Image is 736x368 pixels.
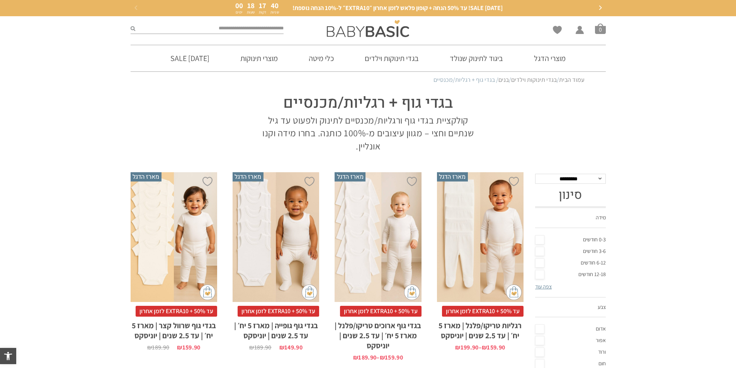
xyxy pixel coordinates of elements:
span: 17 [259,1,266,10]
p: ימים [235,10,243,14]
a: אפור [535,335,606,346]
span: – [335,351,421,361]
span: ₪ [482,343,487,351]
a: [DATE] SALE! עד 50% הנחה + קופון פלאש לזמן אחרון ״EXTRA10״ ל-10% הנחה נוספת!00ימים18שעות17דקות40ש... [138,2,598,14]
span: מארז הדגל [437,172,468,181]
span: 18 [247,1,255,10]
a: מארז הדגל רגליות טריקו/פלנל | מארז 5 יח׳ | עד 2.5 שנים | יוניסקס עד 50% + EXTRA10 לזמן אחרוןרגליו... [437,172,524,351]
bdi: 189.90 [353,353,376,361]
img: cat-mini-atc.png [200,285,215,300]
span: סל קניות [595,23,606,34]
a: 0-3 חודשים [535,234,606,246]
span: ₪ [279,343,284,351]
bdi: 199.90 [455,343,478,351]
bdi: 159.90 [177,343,200,351]
a: Wishlist [553,26,562,34]
h2: בגדי גוף שרוול קצר | מארז 5 יח׳ | עד 2.5 שנים | יוניסקס [131,317,217,341]
a: בנים [498,76,509,84]
span: 00 [235,1,243,10]
a: מידה [535,208,606,228]
p: קולקציית בגדי גוף ורגליות/מכנסיים לתינוק ולפעוט עד גיל שנתיים וחצי – מגוון עיצובים מ-100% כותנה. ... [258,114,478,153]
bdi: 159.90 [380,353,403,361]
a: אדום [535,323,606,335]
span: עד 50% + EXTRA10 לזמן אחרון [136,306,217,317]
a: בגדי תינוקות וילדים [353,45,430,71]
p: שעות [247,10,255,14]
p: שניות [270,10,279,14]
a: 3-6 חודשים [535,246,606,257]
a: סל קניות0 [595,23,606,34]
img: cat-mini-atc.png [404,285,420,300]
span: עד 50% + EXTRA10 לזמן אחרון [238,306,319,317]
a: מוצרי תינוקות [229,45,289,71]
a: מארז הדגל בגדי גוף שרוול קצר | מארז 5 יח׳ | עד 2.5 שנים | יוניסקס עד 50% + EXTRA10 לזמן אחרוןבגדי... [131,172,217,351]
nav: Breadcrumb [152,76,585,84]
a: ביגוד לתינוק שנולד [438,45,515,71]
span: ₪ [249,343,254,351]
a: עמוד הבית [559,76,585,84]
h3: סינון [535,188,606,202]
select: הזמנה בחנות [535,174,606,184]
img: cat-mini-atc.png [302,285,317,300]
span: ₪ [177,343,182,351]
a: 12-18 חודשים [535,269,606,280]
span: מארז הדגל [131,172,161,181]
img: cat-mini-atc.png [506,285,522,300]
span: ₪ [353,353,358,361]
button: Next [594,2,606,14]
span: [DATE] SALE! עד 50% הנחה + קופון פלאש לזמן אחרון ״EXTRA10״ ל-10% הנחה נוספת! [292,4,503,12]
bdi: 189.90 [249,343,271,351]
span: עד 50% + EXTRA10 לזמן אחרון [340,306,422,317]
span: – [437,341,524,351]
a: מארז הדגל בגדי גוף ארוכים טריקו/פלנל | מארז 5 יח׳ | עד 2.5 שנים | יוניסקס עד 50% + EXTRA10 לזמן א... [335,172,421,361]
span: ₪ [147,343,152,351]
a: מארז הדגל בגדי גוף גופייה | מארז 5 יח׳ | עד 2.5 שנים | יוניסקס עד 50% + EXTRA10 לזמן אחרוןבגדי גו... [233,172,319,351]
a: מוצרי הדגל [522,45,577,71]
bdi: 149.90 [279,343,303,351]
h1: בגדי גוף + רגליות/מכנסיים [258,92,478,114]
a: 6-12 חודשים [535,257,606,269]
a: [DATE] SALE [159,45,221,71]
img: Baby Basic בגדי תינוקות וילדים אונליין [327,20,409,37]
h2: בגדי גוף גופייה | מארז 5 יח׳ | עד 2.5 שנים | יוניסקס [233,317,319,341]
bdi: 189.90 [147,343,169,351]
span: מארז הדגל [335,172,365,181]
span: ₪ [455,343,460,351]
p: דקות [259,10,267,14]
a: כלי מיטה [297,45,345,71]
a: ורוד [535,346,606,358]
span: מארז הדגל [233,172,263,181]
span: ₪ [380,353,385,361]
a: בגדי תינוקות וילדים [511,76,557,84]
a: צפה עוד [535,283,552,290]
bdi: 159.90 [482,343,505,351]
h2: בגדי גוף ארוכים טריקו/פלנל | מארז 5 יח׳ | עד 2.5 שנים | יוניסקס [335,317,421,351]
a: צבע [535,298,606,318]
span: 40 [271,1,279,10]
h2: רגליות טריקו/פלנל | מארז 5 יח׳ | עד 2.5 שנים | יוניסקס [437,317,524,341]
span: Wishlist [553,26,562,37]
span: עד 50% + EXTRA10 לזמן אחרון [442,306,524,317]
